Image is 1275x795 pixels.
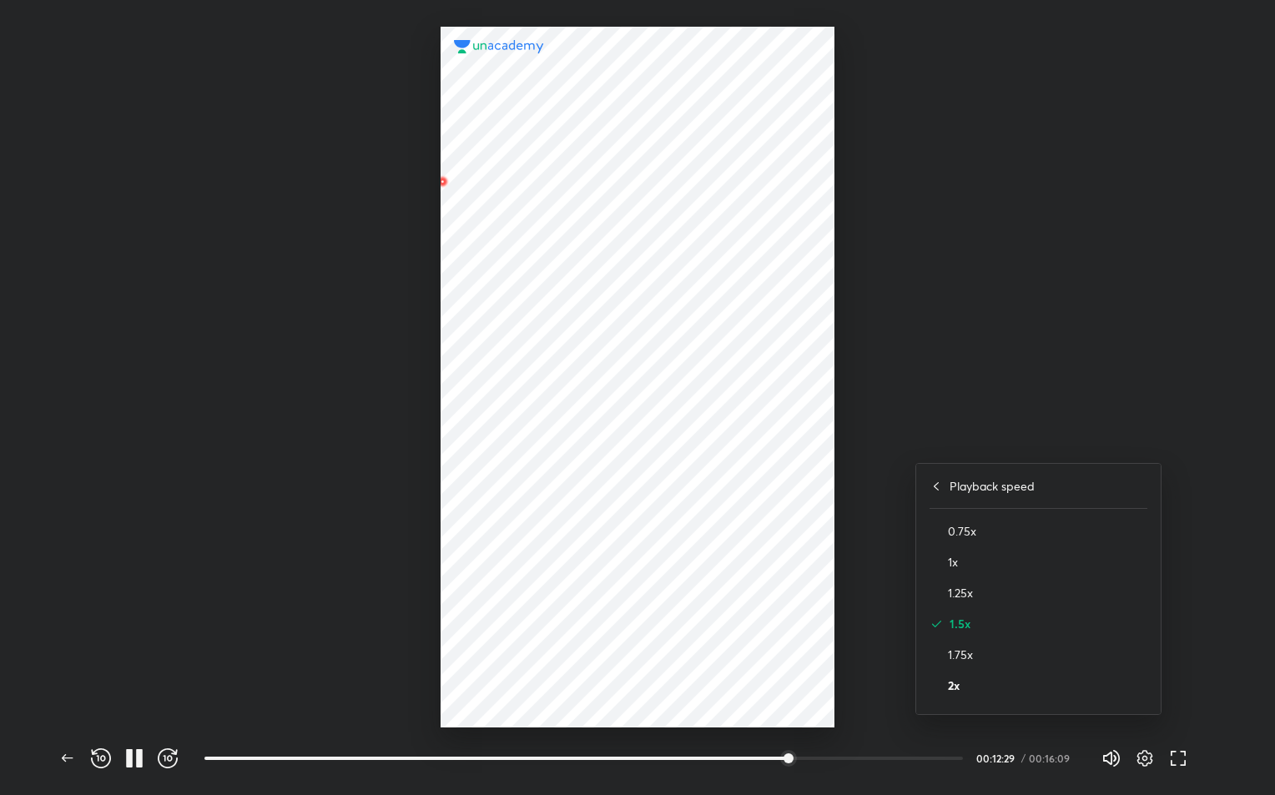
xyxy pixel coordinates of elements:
[948,584,1147,601] h4: 1.25x
[948,646,1147,663] h4: 1.75x
[948,677,1147,694] h4: 2x
[950,477,1035,495] h4: Playback speed
[930,617,943,631] img: activeRate.6640ab9b.svg
[948,553,1147,571] h4: 1x
[948,522,1147,540] h4: 0.75x
[950,615,1147,632] h4: 1.5x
